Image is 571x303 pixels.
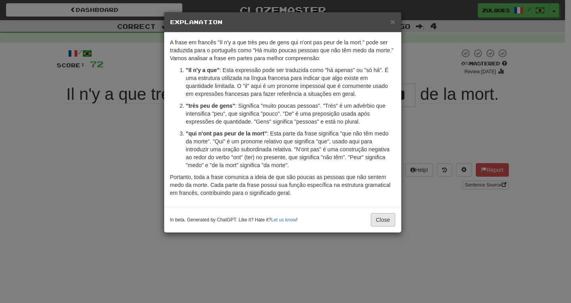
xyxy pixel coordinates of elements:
small: In beta. Generated by ChatGPT. Like it? Hate it? ! [170,217,298,223]
strong: "qui n'ont pas peur de la mort" [186,130,267,137]
span: × [390,17,395,26]
p: Portanto, toda a frase comunica a ideia de que são poucas as pessoas que não sentem medo da morte... [170,173,395,197]
p: : Esta parte da frase significa "que não têm medo da morte". "Qui" é um pronome relativo que sign... [186,130,395,169]
a: Let us know [271,217,296,223]
p: A frase em francês "Il n'y a que très peu de gens qui n'ont pas peur de la mort." pode ser traduz... [170,38,395,62]
p: : Significa "muito poucas pessoas". "Très" é um advérbio que intensifica "peu", que significa "po... [186,102,395,126]
button: Close [371,213,395,227]
p: : Esta expressão pode ser traduzida como "há apenas" ou "só há". É uma estrutura utilizada na lín... [186,66,395,98]
button: Close [390,17,395,26]
strong: "très peu de gens" [186,103,236,109]
h5: Explanation [170,18,395,26]
strong: "Il n'y a que" [186,67,220,73]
